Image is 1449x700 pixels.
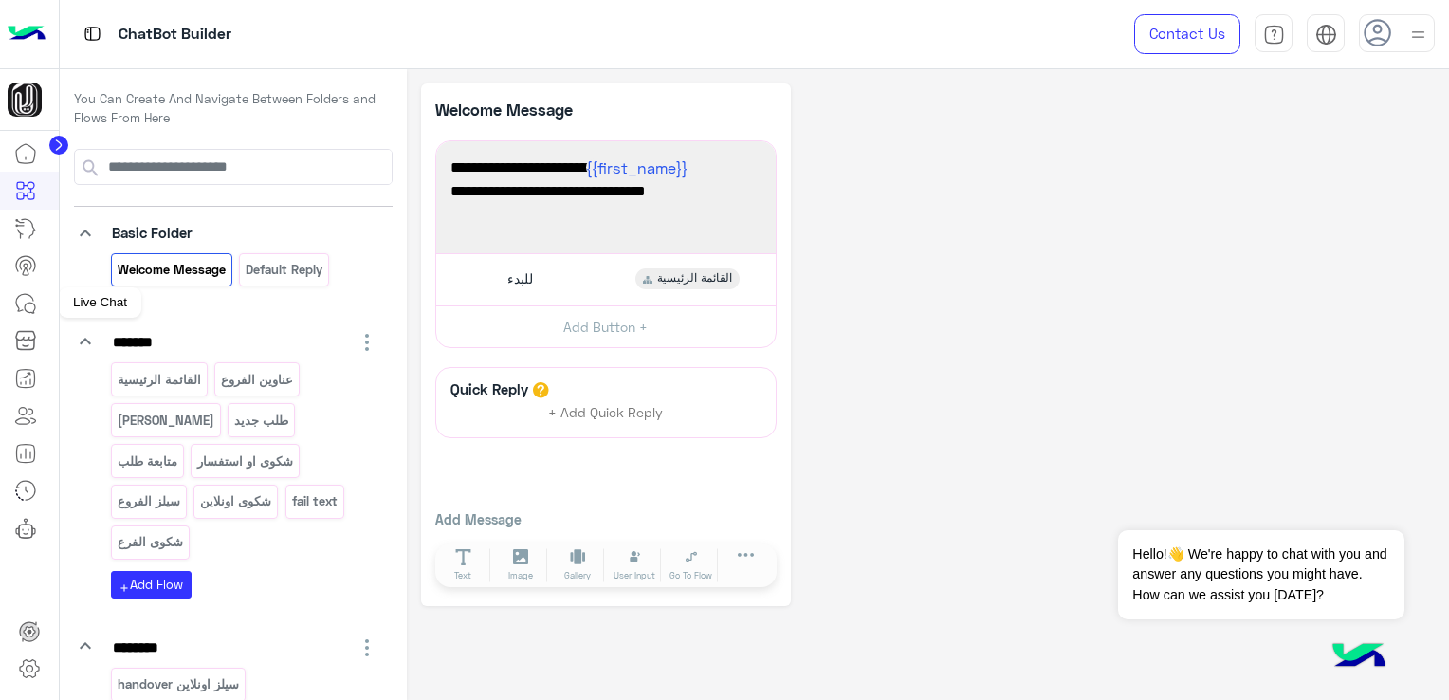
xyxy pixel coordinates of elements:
[290,490,339,512] p: fail text
[1326,624,1392,691] img: hulul-logo.png
[446,380,533,397] h6: Quick Reply
[454,569,471,582] span: Text
[245,259,324,281] p: Default reply
[119,22,231,47] p: ChatBot Builder
[669,569,712,582] span: Go To Flow
[1263,24,1285,46] img: tab
[564,569,591,582] span: Gallery
[435,98,606,121] p: Welcome Message
[548,404,663,420] span: + Add Quick Reply
[586,158,688,176] span: {{first_name}}
[551,548,604,582] button: Gallery
[450,179,761,204] span: كل اللي نفسك فيه هتلاقيه عندنا 🚀
[657,270,732,287] span: القائمة الرئيسية
[233,410,290,432] p: طلب جديد
[436,305,776,348] button: Add Button +
[635,268,740,289] div: القائمة الرئيسية
[8,83,42,117] img: 102968075709091
[608,548,661,582] button: User Input
[435,509,777,529] p: Add Message
[116,490,181,512] p: سيلز الفروع
[74,222,97,245] i: keyboard_arrow_down
[535,398,677,427] button: + Add Quick Reply
[119,582,130,594] i: add
[116,259,227,281] p: Welcome Message
[437,548,490,582] button: Text
[74,635,97,657] i: keyboard_arrow_down
[1255,14,1293,54] a: tab
[508,569,533,582] span: Image
[220,369,295,391] p: عناوين الفروع
[1118,530,1403,619] span: Hello!👋 We're happy to chat with you and answer any questions you might have. How can we assist y...
[74,90,393,127] p: You Can Create And Navigate Between Folders and Flows From Here
[196,451,295,472] p: شكوى او استفسار
[111,571,192,599] button: addAdd Flow
[1134,14,1240,54] a: Contact Us
[199,490,273,512] p: شكوى اونلاين
[450,156,761,180] span: 👋اهلًا بيك ! في سوق الليل
[494,548,547,582] button: Image
[112,224,193,241] span: Basic Folder
[1315,24,1337,46] img: tab
[614,569,655,582] span: User Input
[116,531,184,553] p: شكوى الفرع
[8,14,46,54] img: Logo
[1406,23,1430,46] img: profile
[81,22,104,46] img: tab
[116,673,240,695] p: سيلز اونلاين handover
[507,270,533,287] span: للبدء
[59,287,141,318] div: Live Chat
[665,548,718,582] button: Go To Flow
[116,451,178,472] p: متابعة طلب
[116,369,202,391] p: القائمة الرئيسية
[116,410,215,432] p: منيو أونلاين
